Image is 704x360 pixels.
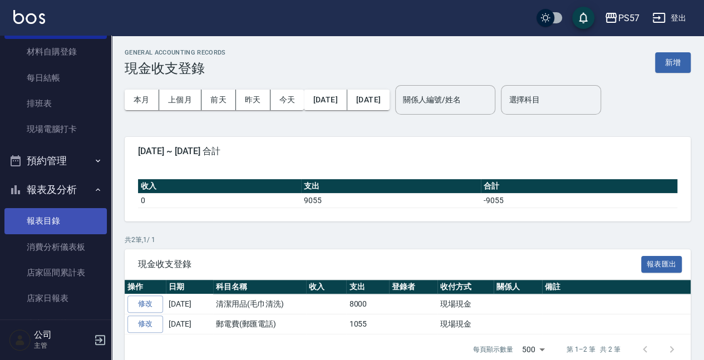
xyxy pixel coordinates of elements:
a: 報表匯出 [641,258,682,269]
h5: 公司 [34,329,91,341]
a: 現場電腦打卡 [4,116,107,142]
td: 清潔用品(毛巾清洗) [213,294,306,314]
td: 現場現金 [437,314,494,334]
a: 店家排行榜 [4,311,107,337]
button: 本月 [125,90,159,110]
img: Logo [13,10,45,24]
div: PS57 [618,11,639,25]
td: 0 [138,193,301,208]
button: 新增 [655,52,691,73]
span: [DATE] ~ [DATE] 合計 [138,146,677,157]
td: 郵電費(郵匯電話) [213,314,306,334]
p: 每頁顯示數量 [473,344,513,354]
td: 8000 [346,294,389,314]
button: 上個月 [159,90,201,110]
a: 新增 [655,57,691,67]
a: 排班表 [4,91,107,116]
button: 報表及分析 [4,175,107,204]
p: 共 2 筆, 1 / 1 [125,235,691,245]
th: 收入 [306,280,347,294]
button: [DATE] [347,90,390,110]
th: 合計 [481,179,677,194]
th: 支出 [346,280,389,294]
span: 現金收支登錄 [138,259,641,270]
button: 昨天 [236,90,270,110]
a: 報表目錄 [4,208,107,234]
a: 修改 [127,295,163,313]
td: [DATE] [166,294,213,314]
th: 收入 [138,179,301,194]
button: 登出 [648,8,691,28]
td: 9055 [301,193,481,208]
a: 消費分析儀表板 [4,234,107,260]
th: 登錄者 [389,280,437,294]
p: 主管 [34,341,91,351]
th: 關係人 [494,280,542,294]
th: 日期 [166,280,213,294]
button: 報表匯出 [641,256,682,273]
h2: GENERAL ACCOUNTING RECORDS [125,49,226,56]
button: PS57 [600,7,643,29]
td: -9055 [481,193,677,208]
th: 科目名稱 [213,280,306,294]
td: 1055 [346,314,389,334]
button: 預約管理 [4,146,107,175]
button: save [572,7,594,29]
button: [DATE] [304,90,347,110]
td: 現場現金 [437,294,494,314]
button: 今天 [270,90,304,110]
a: 每日結帳 [4,65,107,91]
th: 操作 [125,280,166,294]
h3: 現金收支登錄 [125,61,226,76]
th: 收付方式 [437,280,494,294]
a: 店家日報表 [4,285,107,311]
a: 店家區間累計表 [4,260,107,285]
th: 支出 [301,179,481,194]
img: Person [9,329,31,351]
a: 材料自購登錄 [4,39,107,65]
a: 修改 [127,315,163,333]
button: 前天 [201,90,236,110]
td: [DATE] [166,314,213,334]
p: 第 1–2 筆 共 2 筆 [567,344,621,354]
